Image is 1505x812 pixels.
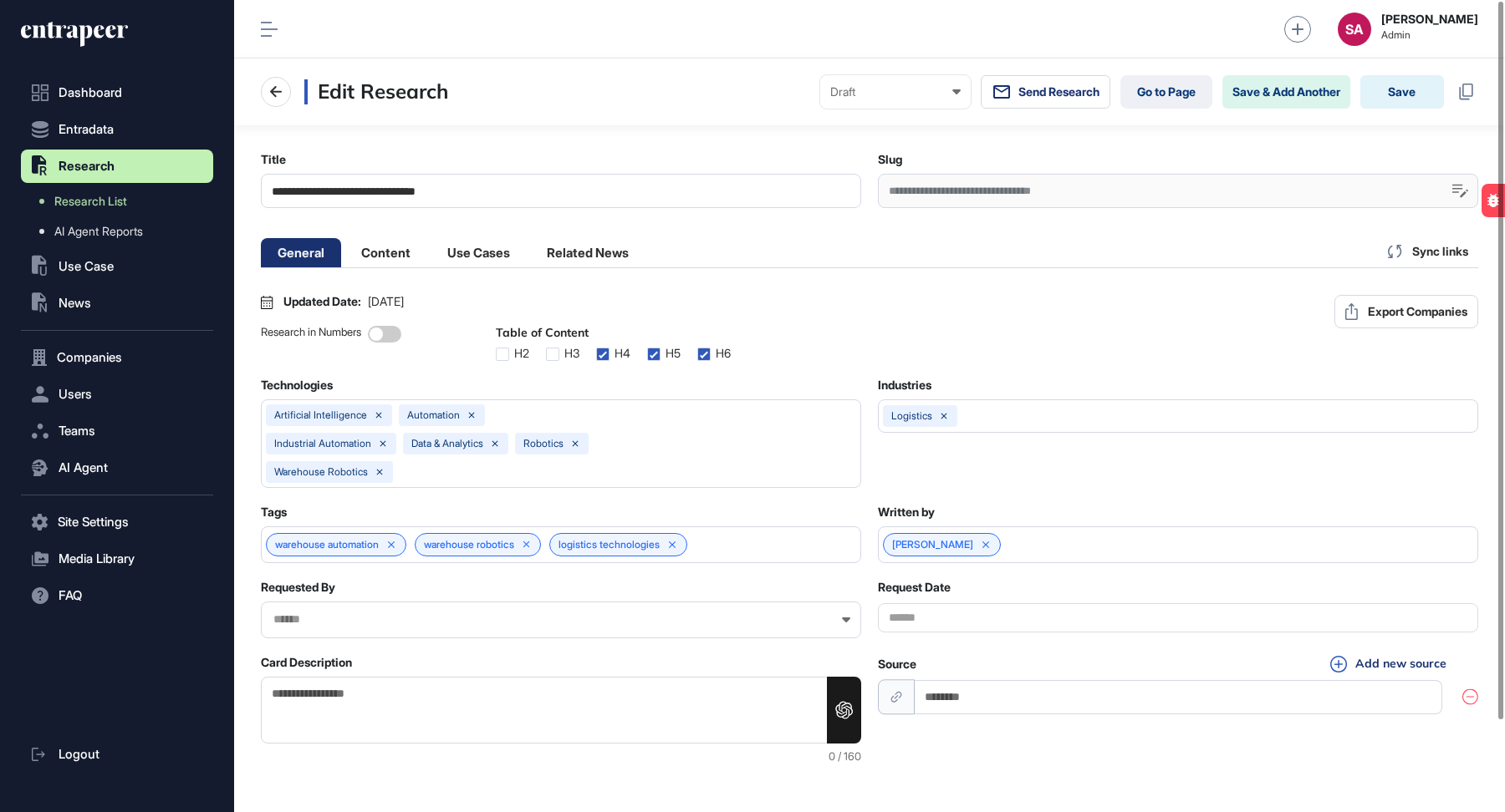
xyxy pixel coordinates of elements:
[21,287,213,320] button: News
[981,75,1110,109] button: Send Research
[21,505,213,539] button: Site Settings
[496,326,731,341] div: Table of Content
[1338,13,1371,46] button: SA
[54,195,127,208] span: Research List
[21,738,213,771] a: Logout
[261,378,333,392] label: Technologies
[431,238,527,267] li: Use Cases
[59,388,92,401] span: Users
[21,150,213,183] button: Research
[878,603,1478,632] input: Datepicker input
[344,238,427,267] li: Content
[21,414,213,448] button: Teams
[283,295,404,308] div: Updated Date:
[1018,85,1099,99] span: Send Research
[261,153,286,166] label: Title
[878,378,931,392] label: Industries
[530,238,645,267] li: Related News
[59,297,91,310] span: News
[615,347,630,360] div: H4
[523,438,564,449] div: robotics
[59,461,108,475] span: AI Agent
[21,113,213,146] button: Entradata
[274,466,368,478] div: warehouse robotics
[261,581,335,594] label: Requested By
[261,238,341,267] li: General
[1222,75,1350,109] button: Save & Add Another
[29,186,213,216] a: Research List
[878,399,1478,433] button: Logistics
[411,438,483,449] div: data & analytics
[59,86,122,99] span: Dashboard
[21,378,213,411] button: Users
[1120,75,1212,109] a: Go to Page
[21,451,213,485] button: AI Agent
[59,748,99,761] span: Logout
[59,260,114,273] span: Use Case
[368,295,404,308] span: [DATE]
[564,347,579,360] div: H3
[261,326,361,361] div: Research in Numbers
[261,656,352,669] label: Card Description
[830,85,961,99] div: Draft
[1334,295,1478,328] button: Export Companies
[892,539,973,551] a: [PERSON_NAME]
[58,515,129,529] span: Site Settings
[304,79,448,104] h3: Edit Research
[59,123,114,136] span: Entradata
[1360,75,1444,109] button: Save
[59,552,135,566] span: Media Library
[878,581,951,594] label: Request Date
[275,539,379,551] span: warehouse automation
[1381,13,1478,26] strong: [PERSON_NAME]
[1325,655,1451,673] button: Add new source
[559,539,660,551] span: logistics technologies
[59,424,95,438] span: Teams
[54,225,143,238] span: AI Agent Reports
[261,505,287,519] label: Tags
[59,160,115,173] span: Research
[1378,235,1478,267] div: Sync links
[261,399,861,488] button: artificial intelligenceautomationindustrial automationdata & analyticsroboticswarehouse robotics
[274,438,371,449] div: industrial automation
[59,589,82,602] span: FAQ
[21,341,213,374] button: Companies
[891,410,932,422] div: Logistics
[407,409,460,421] div: automation
[261,750,861,763] div: 0 / 160
[424,539,514,551] span: warehouse robotics
[21,250,213,283] button: Use Case
[878,153,902,166] label: Slug
[21,76,213,109] a: Dashboard
[878,657,916,671] label: Source
[666,347,681,360] div: H5
[878,505,935,519] label: Written by
[57,351,122,364] span: Companies
[21,579,213,612] button: FAQ
[29,216,213,246] a: AI Agent Reports
[274,409,367,421] div: artificial intelligence
[21,542,213,576] button: Media Library
[514,347,529,360] div: H2
[716,347,731,360] div: H6
[1381,29,1478,41] span: Admin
